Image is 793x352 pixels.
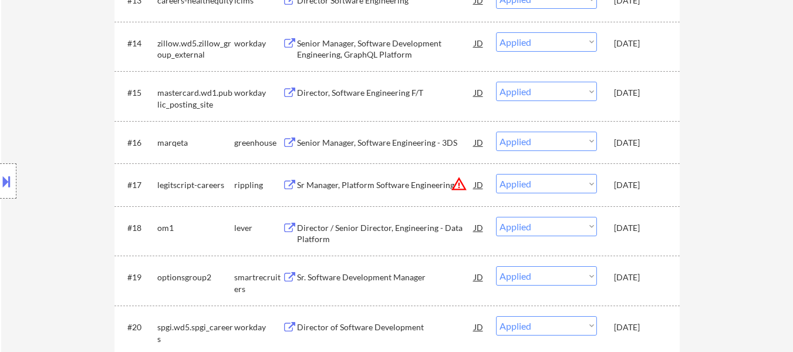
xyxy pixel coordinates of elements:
[473,82,485,103] div: JD
[234,179,282,191] div: rippling
[127,38,148,49] div: #14
[473,174,485,195] div: JD
[473,266,485,287] div: JD
[297,179,474,191] div: Sr Manager, Platform Software Engineering
[614,38,666,49] div: [DATE]
[473,217,485,238] div: JD
[451,176,467,192] button: warning_amber
[473,132,485,153] div: JD
[297,87,474,99] div: Director, Software Engineering F/T
[127,321,148,333] div: #20
[473,32,485,53] div: JD
[614,271,666,283] div: [DATE]
[614,321,666,333] div: [DATE]
[234,271,282,294] div: smartrecruiters
[614,87,666,99] div: [DATE]
[614,179,666,191] div: [DATE]
[234,321,282,333] div: workday
[297,321,474,333] div: Director of Software Development
[234,87,282,99] div: workday
[297,137,474,149] div: Senior Manager, Software Engineering - 3DS
[234,137,282,149] div: greenhouse
[234,38,282,49] div: workday
[297,271,474,283] div: Sr. Software Development Manager
[157,38,234,61] div: zillow.wd5.zillow_group_external
[297,38,474,61] div: Senior Manager, Software Development Engineering, GraphQL Platform
[297,222,474,245] div: Director / Senior Director, Engineering - Data Platform
[614,222,666,234] div: [DATE]
[614,137,666,149] div: [DATE]
[473,316,485,337] div: JD
[157,321,234,344] div: spgi.wd5.spgi_careers
[234,222,282,234] div: lever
